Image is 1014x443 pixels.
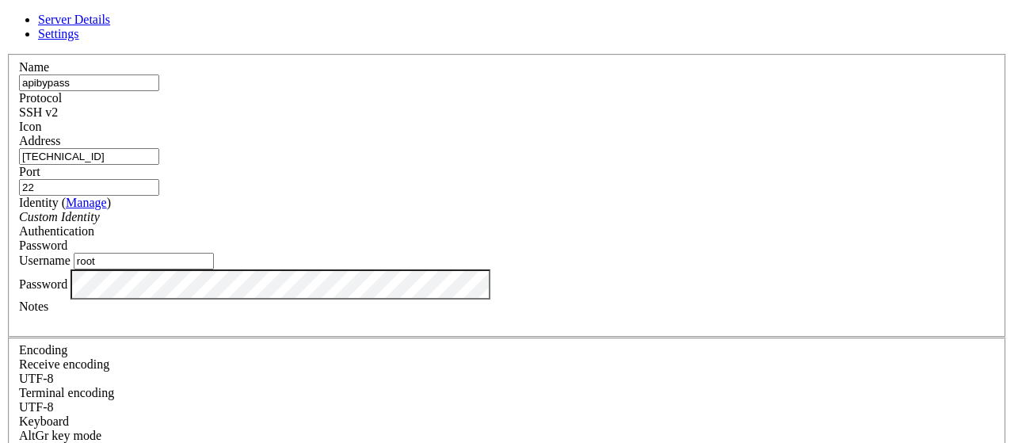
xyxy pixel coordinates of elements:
[19,105,58,119] span: SSH v2
[38,27,79,40] a: Settings
[19,210,995,224] div: Custom Identity
[19,60,49,74] label: Name
[6,32,809,46] x-row: * Documentation: [URL][DOMAIN_NAME]
[19,74,159,91] input: Server Name
[19,414,69,428] label: Keyboard
[19,196,111,209] label: Identity
[19,239,67,252] span: Password
[19,210,100,223] i: Custom Identity
[6,139,809,152] x-row: Last login: [DATE] from [TECHNICAL_ID]
[6,86,809,99] x-row: This system has been minimized by removing packages and content that are
[19,357,109,371] label: Set the expected encoding for data received from the host. If the encodings do not match, visual ...
[19,179,159,196] input: Port Number
[19,372,54,385] span: UTF-8
[74,253,214,269] input: Login Username
[19,165,40,178] label: Port
[6,59,809,73] x-row: * Support: [URL][DOMAIN_NAME]
[19,343,67,357] label: Encoding
[141,152,147,166] div: (20, 11)
[19,400,995,414] div: UTF-8
[19,134,60,147] label: Address
[62,196,111,209] span: ( )
[6,6,809,20] x-row: Welcome to Ubuntu 22.04.5 LTS (GNU/Linux 5.15.0-144-generic x86_64)
[6,152,809,166] x-row: root@big-country:~#
[19,239,995,253] div: Password
[19,254,71,267] label: Username
[19,300,48,313] label: Notes
[6,125,809,139] x-row: To restore this content, you can run the 'unminimize' command.
[19,91,62,105] label: Protocol
[19,148,159,165] input: Host Name or IP
[19,429,101,442] label: Set the expected encoding for data received from the host. If the encodings do not match, visual ...
[19,120,41,133] label: Icon
[19,386,114,399] label: The default terminal encoding. ISO-2022 enables character map translations (like graphics maps). ...
[66,196,107,209] a: Manage
[6,99,809,113] x-row: not required on a system that users do not log into.
[38,13,110,26] a: Server Details
[19,372,995,386] div: UTF-8
[19,277,67,290] label: Password
[19,105,995,120] div: SSH v2
[19,400,54,414] span: UTF-8
[19,224,94,238] label: Authentication
[6,46,809,59] x-row: * Management: [URL][DOMAIN_NAME]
